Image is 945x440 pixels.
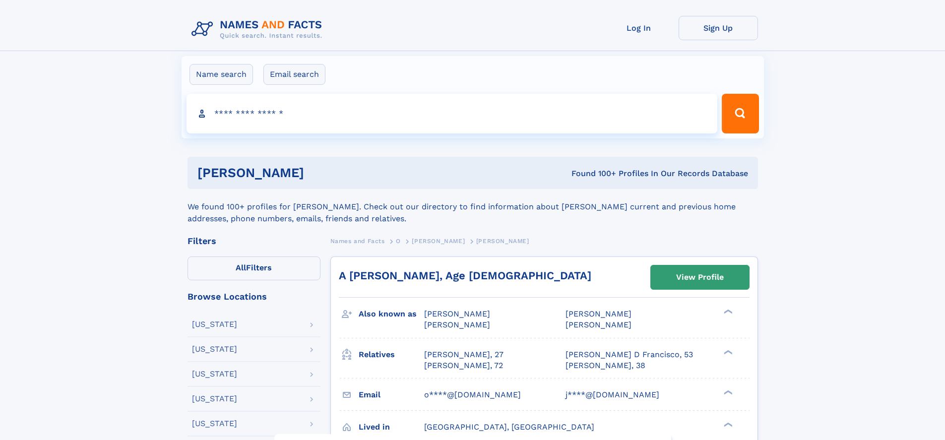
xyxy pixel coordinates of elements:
[412,235,465,247] a: [PERSON_NAME]
[424,360,503,371] a: [PERSON_NAME], 72
[396,238,401,245] span: O
[192,370,237,378] div: [US_STATE]
[189,64,253,85] label: Name search
[721,389,733,395] div: ❯
[566,309,631,318] span: [PERSON_NAME]
[192,420,237,428] div: [US_STATE]
[676,266,724,289] div: View Profile
[679,16,758,40] a: Sign Up
[566,349,693,360] a: [PERSON_NAME] D Francisco, 53
[424,349,504,360] a: [PERSON_NAME], 27
[188,16,330,43] img: Logo Names and Facts
[566,320,631,329] span: [PERSON_NAME]
[424,422,594,432] span: [GEOGRAPHIC_DATA], [GEOGRAPHIC_DATA]
[263,64,325,85] label: Email search
[722,94,758,133] button: Search Button
[339,269,591,282] a: A [PERSON_NAME], Age [DEMOGRAPHIC_DATA]
[187,94,718,133] input: search input
[396,235,401,247] a: O
[721,349,733,355] div: ❯
[188,237,320,246] div: Filters
[192,345,237,353] div: [US_STATE]
[359,306,424,322] h3: Also known as
[424,320,490,329] span: [PERSON_NAME]
[566,360,645,371] a: [PERSON_NAME], 38
[188,292,320,301] div: Browse Locations
[721,309,733,315] div: ❯
[330,235,385,247] a: Names and Facts
[412,238,465,245] span: [PERSON_NAME]
[188,256,320,280] label: Filters
[192,395,237,403] div: [US_STATE]
[197,167,438,179] h1: [PERSON_NAME]
[721,421,733,428] div: ❯
[599,16,679,40] a: Log In
[192,320,237,328] div: [US_STATE]
[359,346,424,363] h3: Relatives
[236,263,246,272] span: All
[438,168,748,179] div: Found 100+ Profiles In Our Records Database
[188,189,758,225] div: We found 100+ profiles for [PERSON_NAME]. Check out our directory to find information about [PERS...
[651,265,749,289] a: View Profile
[476,238,529,245] span: [PERSON_NAME]
[359,386,424,403] h3: Email
[359,419,424,436] h3: Lived in
[424,309,490,318] span: [PERSON_NAME]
